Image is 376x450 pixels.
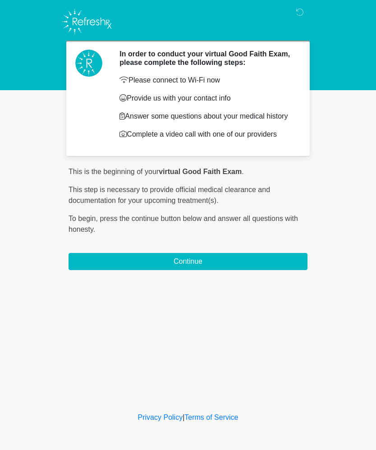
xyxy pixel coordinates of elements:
[119,111,294,122] p: Answer some questions about your medical history
[159,168,242,175] strong: virtual Good Faith Exam
[69,186,270,204] span: This step is necessary to provide official medical clearance and documentation for your upcoming ...
[119,75,294,86] p: Please connect to Wi-Fi now
[69,168,159,175] span: This is the beginning of your
[138,413,183,421] a: Privacy Policy
[69,215,298,233] span: press the continue button below and answer all questions with honesty.
[119,50,294,67] h2: In order to conduct your virtual Good Faith Exam, please complete the following steps:
[184,413,238,421] a: Terms of Service
[69,253,307,270] button: Continue
[75,50,102,77] img: Agent Avatar
[60,7,114,37] img: Refresh RX Logo
[119,93,294,104] p: Provide us with your contact info
[183,413,184,421] a: |
[242,168,243,175] span: .
[69,215,100,222] span: To begin,
[119,129,294,140] p: Complete a video call with one of our providers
